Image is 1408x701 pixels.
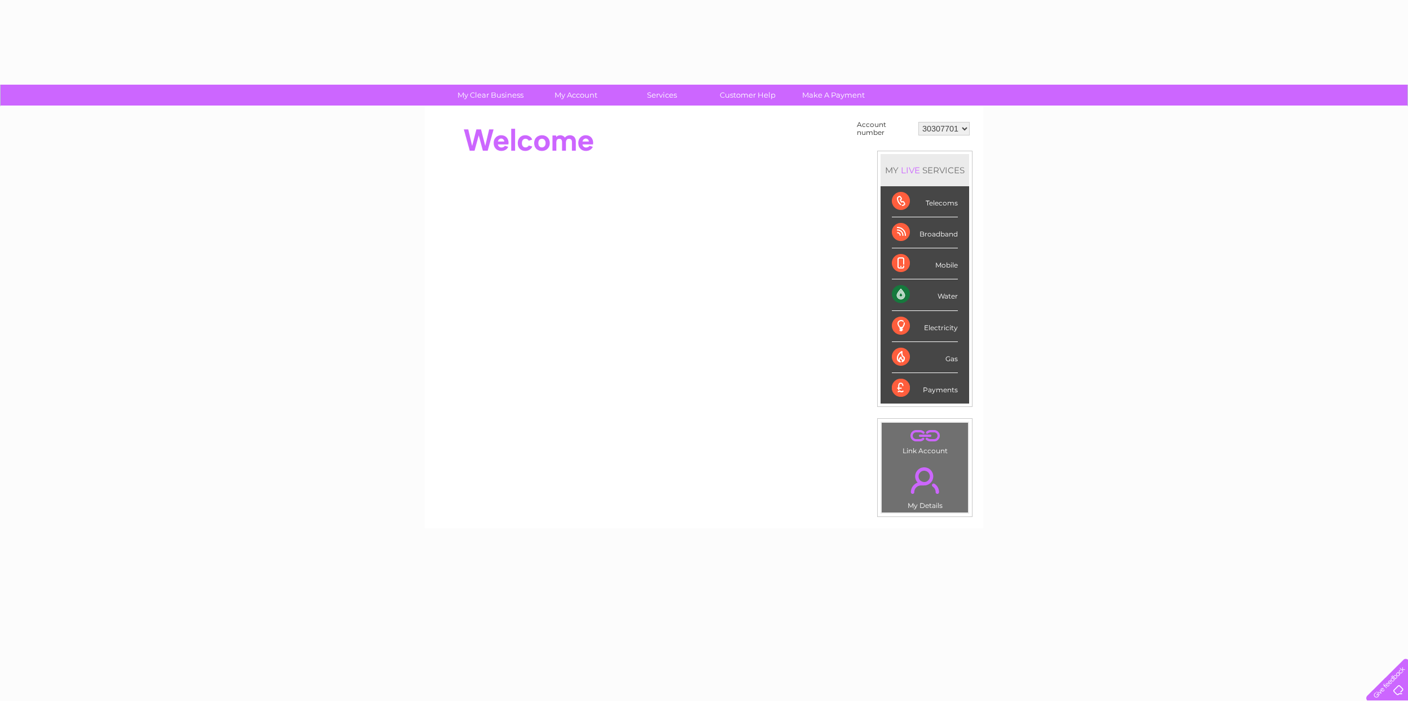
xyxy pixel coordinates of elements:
[892,279,958,310] div: Water
[444,85,537,106] a: My Clear Business
[701,85,794,106] a: Customer Help
[892,186,958,217] div: Telecoms
[892,373,958,404] div: Payments
[892,248,958,279] div: Mobile
[892,217,958,248] div: Broadband
[885,426,965,445] a: .
[530,85,623,106] a: My Account
[854,118,916,139] td: Account number
[881,422,969,458] td: Link Account
[787,85,880,106] a: Make A Payment
[899,165,922,176] div: LIVE
[885,461,965,500] a: .
[615,85,709,106] a: Services
[881,154,969,186] div: MY SERVICES
[892,342,958,373] div: Gas
[881,458,969,513] td: My Details
[892,311,958,342] div: Electricity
